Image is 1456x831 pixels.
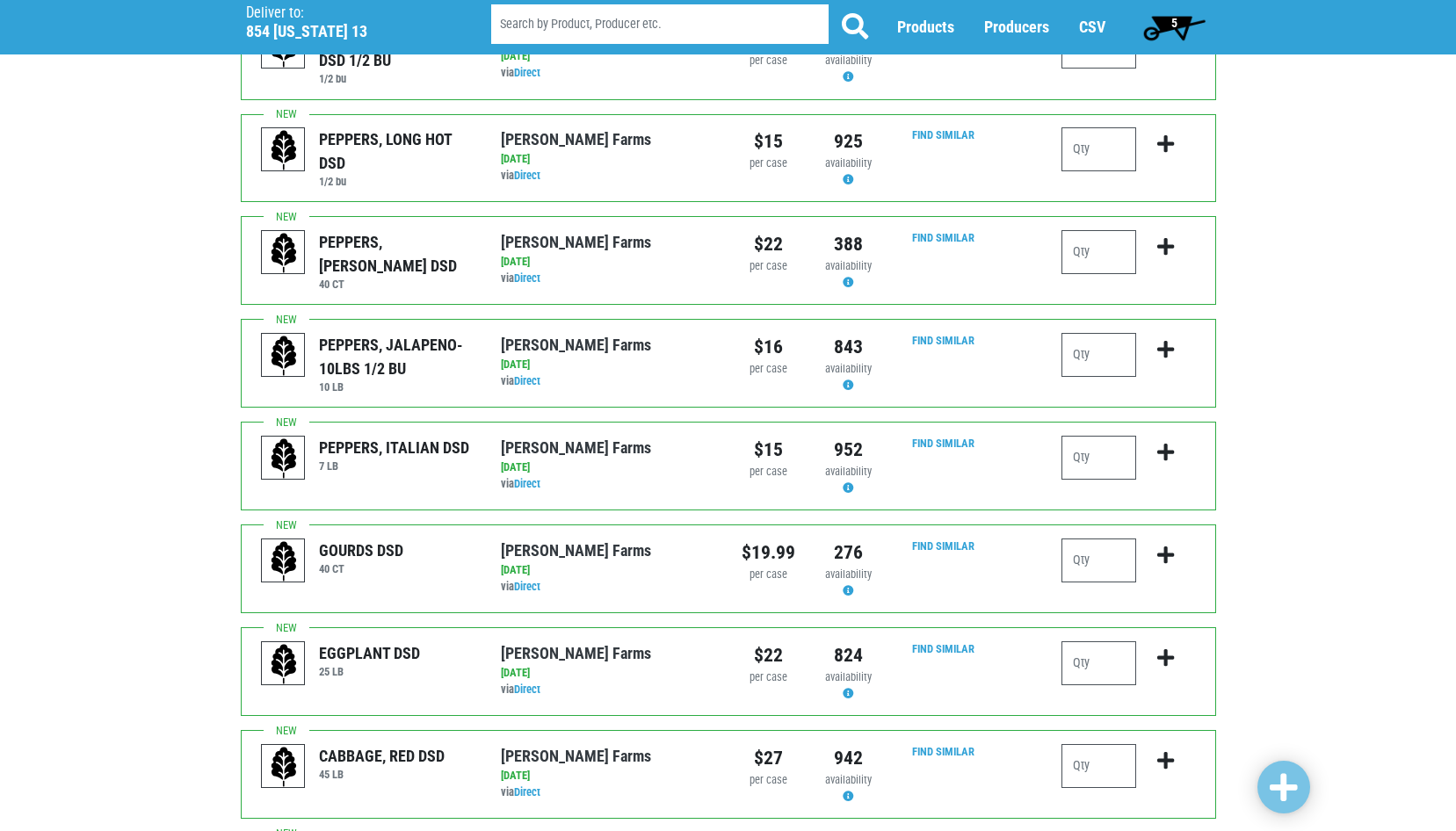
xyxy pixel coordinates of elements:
[742,464,795,481] div: per case
[1061,744,1136,788] input: Qty
[912,334,974,347] a: Find Similar
[501,438,651,457] a: [PERSON_NAME] Farms
[246,22,446,41] h5: 854 [US_STATE] 13
[319,175,474,188] h6: 1/2 bu
[501,233,651,251] a: [PERSON_NAME] Farms
[1135,10,1213,45] a: 5
[501,373,714,390] div: via
[319,278,474,291] h6: 40 CT
[742,436,795,464] div: $15
[912,539,974,553] a: Find Similar
[984,18,1049,37] a: Producers
[825,670,872,683] span: availability
[514,66,540,79] a: Direct
[1061,230,1136,274] input: Qty
[822,127,875,155] div: 925
[319,436,469,459] div: PEPPERS, ITALIAN DSD
[501,682,714,698] div: via
[501,768,714,784] div: [DATE]
[514,477,540,490] a: Direct
[319,459,469,473] h6: 7 LB
[501,151,714,168] div: [DATE]
[1061,641,1136,685] input: Qty
[514,580,540,593] a: Direct
[742,53,795,69] div: per case
[1061,436,1136,480] input: Qty
[319,538,403,562] div: GOURDS DSD
[825,156,872,170] span: availability
[514,271,540,285] a: Direct
[501,271,714,287] div: via
[825,465,872,478] span: availability
[822,230,875,258] div: 388
[501,130,651,148] a: [PERSON_NAME] Farms
[501,784,714,801] div: via
[319,380,474,394] h6: 10 LB
[319,333,474,380] div: PEPPERS, JALAPENO- 10LBS 1/2 BU
[897,18,954,37] a: Products
[262,128,306,172] img: placeholder-variety-43d6402dacf2d531de610a020419775a.svg
[491,5,829,45] input: Search by Product, Producer etc.
[514,683,540,696] a: Direct
[742,538,795,567] div: $19.99
[262,231,306,275] img: placeholder-variety-43d6402dacf2d531de610a020419775a.svg
[825,54,872,67] span: availability
[742,230,795,258] div: $22
[501,336,651,354] a: [PERSON_NAME] Farms
[501,579,714,596] div: via
[262,745,306,789] img: placeholder-variety-43d6402dacf2d531de610a020419775a.svg
[912,128,974,141] a: Find Similar
[912,745,974,758] a: Find Similar
[825,259,872,272] span: availability
[742,567,795,583] div: per case
[742,744,795,772] div: $27
[825,567,872,581] span: availability
[501,48,714,65] div: [DATE]
[262,539,306,583] img: placeholder-variety-43d6402dacf2d531de610a020419775a.svg
[822,333,875,361] div: 843
[319,230,474,278] div: PEPPERS, [PERSON_NAME] DSD
[514,785,540,798] a: Direct
[742,772,795,789] div: per case
[501,747,651,765] a: [PERSON_NAME] Farms
[742,258,795,275] div: per case
[1079,18,1105,37] a: CSV
[246,4,446,22] p: Deliver to:
[742,333,795,361] div: $16
[501,562,714,579] div: [DATE]
[501,254,714,271] div: [DATE]
[1171,16,1177,30] span: 5
[262,437,306,481] img: placeholder-variety-43d6402dacf2d531de610a020419775a.svg
[1061,333,1136,377] input: Qty
[501,665,714,682] div: [DATE]
[501,644,651,662] a: [PERSON_NAME] Farms
[319,744,445,768] div: CABBAGE, RED DSD
[912,437,974,450] a: Find Similar
[825,362,872,375] span: availability
[319,665,420,678] h6: 25 LB
[825,773,872,786] span: availability
[501,541,651,560] a: [PERSON_NAME] Farms
[319,768,445,781] h6: 45 LB
[501,168,714,184] div: via
[742,127,795,155] div: $15
[822,744,875,772] div: 942
[742,641,795,669] div: $22
[912,231,974,244] a: Find Similar
[514,169,540,182] a: Direct
[319,562,403,575] h6: 40 CT
[501,357,714,373] div: [DATE]
[912,642,974,655] a: Find Similar
[319,641,420,665] div: EGGPLANT DSD
[1061,127,1136,171] input: Qty
[742,669,795,686] div: per case
[501,476,714,493] div: via
[514,374,540,387] a: Direct
[742,361,795,378] div: per case
[822,436,875,464] div: 952
[319,127,474,175] div: PEPPERS, LONG HOT DSD
[262,642,306,686] img: placeholder-variety-43d6402dacf2d531de610a020419775a.svg
[822,538,875,567] div: 276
